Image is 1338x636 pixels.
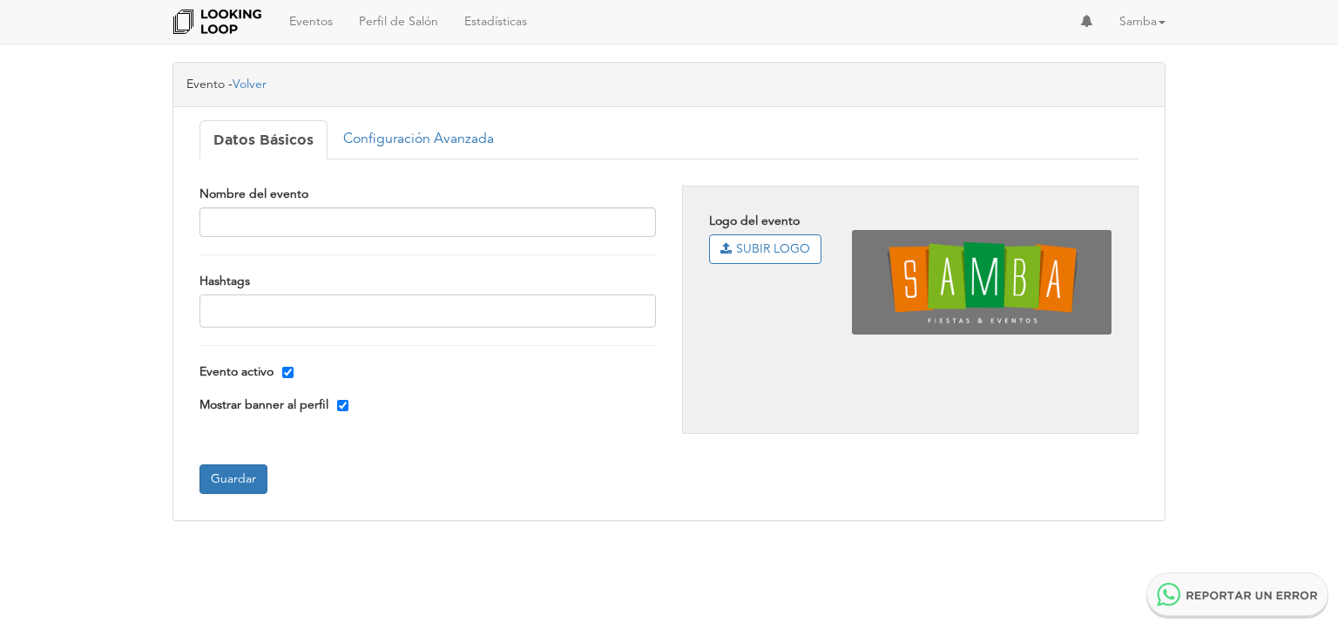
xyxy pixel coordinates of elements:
a: Configuración Avanzada [329,120,508,159]
img: default_15.png [883,239,1080,326]
img: Reportar un error [1146,572,1329,619]
div: Evento - [173,63,1165,107]
a: Datos Básicos [199,120,328,159]
a: Volver [233,78,267,91]
label: Hashtags [199,273,656,290]
button: Guardar [199,464,267,494]
label: Mostrar banner al perfil [199,396,328,414]
label: Evento activo [199,363,274,381]
span: Subir logo [709,234,821,264]
label: Logo del evento [709,213,826,230]
label: Nombre del evento [199,186,656,203]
